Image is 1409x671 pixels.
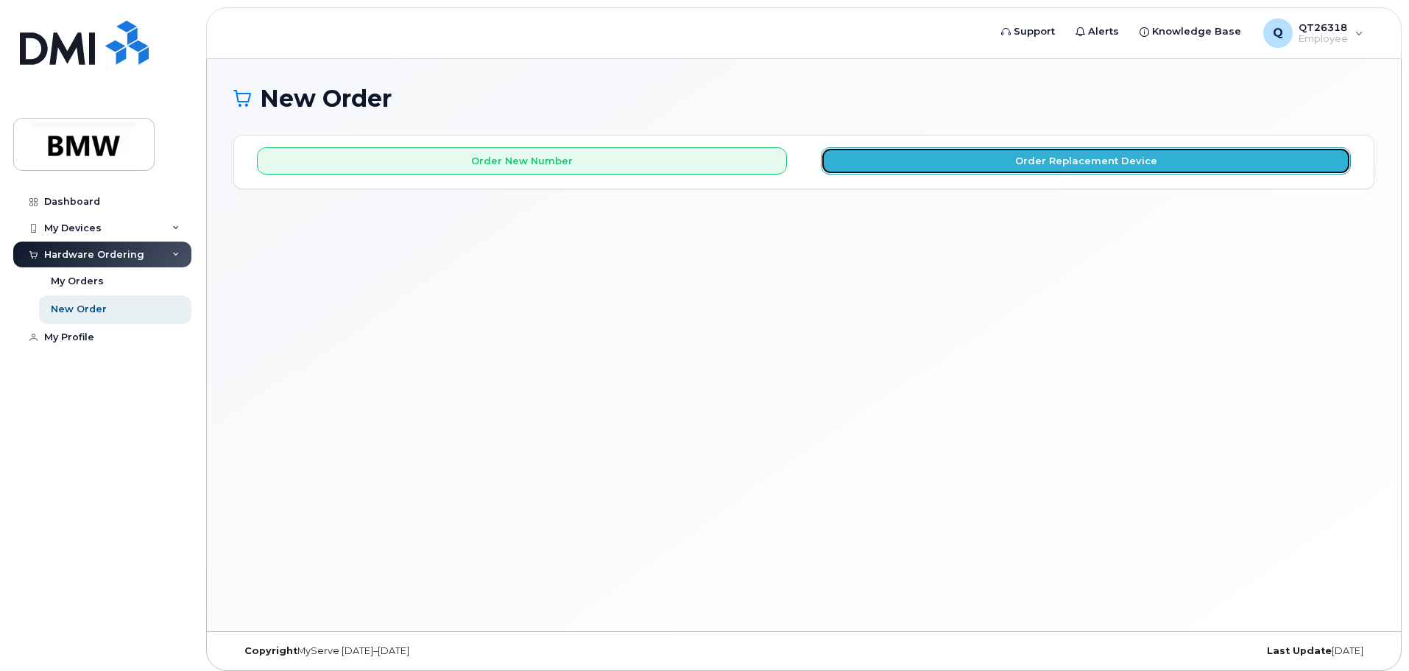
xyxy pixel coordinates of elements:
strong: Last Update [1267,645,1332,656]
button: Order Replacement Device [821,147,1351,175]
iframe: Messenger Launcher [1345,607,1398,660]
div: [DATE] [994,645,1374,657]
h1: New Order [233,85,1374,111]
strong: Copyright [244,645,297,656]
button: Order New Number [257,147,787,175]
div: MyServe [DATE]–[DATE] [233,645,614,657]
